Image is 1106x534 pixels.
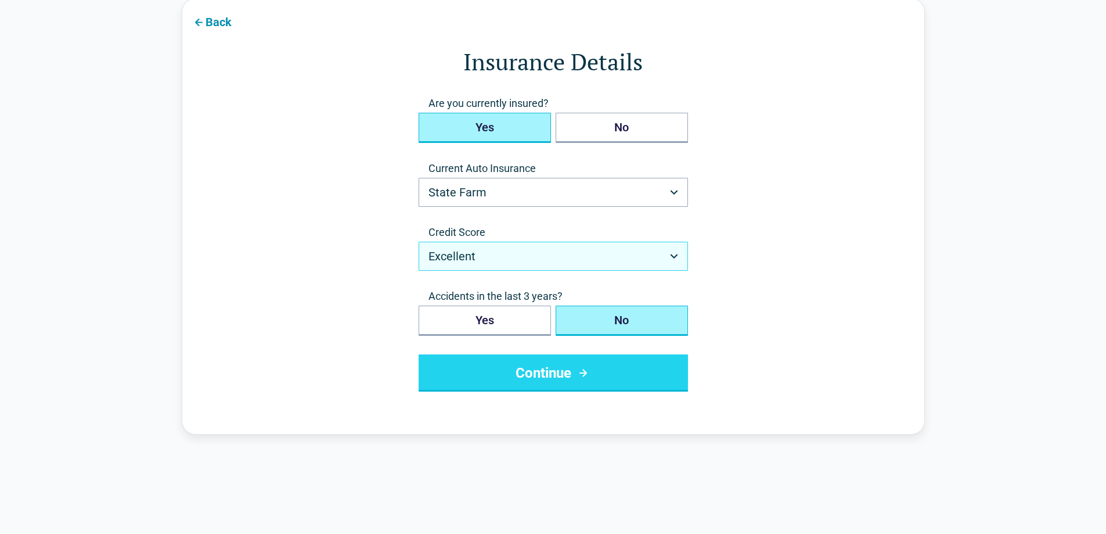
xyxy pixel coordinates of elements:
[182,8,241,34] button: Back
[419,113,551,143] button: Yes
[419,354,688,392] button: Continue
[419,306,551,336] button: Yes
[419,162,688,175] label: Current Auto Insurance
[419,96,688,110] span: Are you currently insured?
[556,306,688,336] button: No
[556,113,688,143] button: No
[229,45,878,78] h1: Insurance Details
[419,225,688,239] label: Credit Score
[419,289,688,303] span: Accidents in the last 3 years?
